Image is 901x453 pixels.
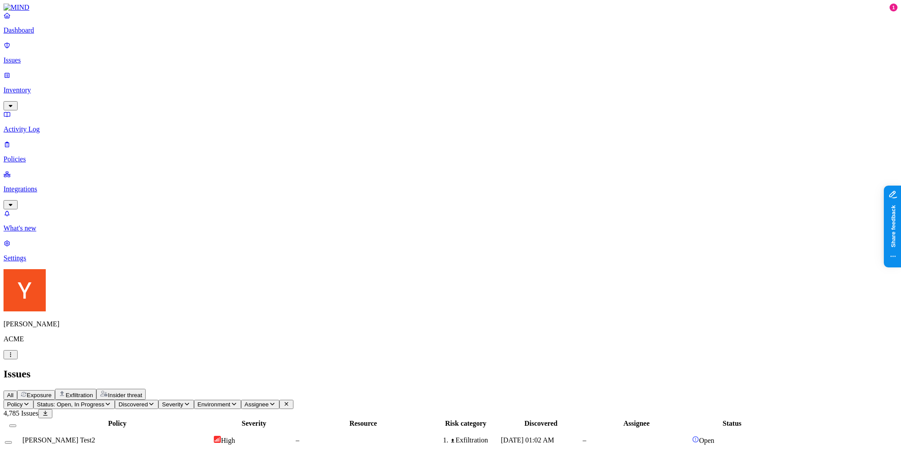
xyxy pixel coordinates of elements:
[7,401,23,408] span: Policy
[214,420,294,427] div: Severity
[22,420,212,427] div: Policy
[699,437,714,444] span: Open
[4,71,897,109] a: Inventory
[22,436,95,444] span: [PERSON_NAME] Test2
[4,4,29,11] img: MIND
[162,401,183,408] span: Severity
[890,4,897,11] div: 1
[4,4,897,11] a: MIND
[4,11,897,34] a: Dashboard
[4,155,897,163] p: Policies
[4,41,897,64] a: Issues
[4,254,897,262] p: Settings
[4,86,897,94] p: Inventory
[4,335,897,343] p: ACME
[4,269,46,311] img: Yoav Shaked
[4,185,897,193] p: Integrations
[214,436,221,443] img: severity-high
[37,401,104,408] span: Status: Open, In Progress
[432,420,499,427] div: Risk category
[4,409,38,417] span: 4,785 Issues
[7,392,14,398] span: All
[4,170,897,208] a: Integrations
[118,401,148,408] span: Discovered
[4,368,897,380] h2: Issues
[4,26,897,34] p: Dashboard
[296,436,299,444] span: –
[4,56,897,64] p: Issues
[108,392,142,398] span: Insider threat
[5,441,12,444] button: Select row
[4,224,897,232] p: What's new
[4,320,897,328] p: [PERSON_NAME]
[4,140,897,163] a: Policies
[583,436,586,444] span: –
[27,392,51,398] span: Exposure
[501,420,581,427] div: Discovered
[450,436,499,444] div: Exfiltration
[4,239,897,262] a: Settings
[66,392,93,398] span: Exfiltration
[198,401,231,408] span: Environment
[4,209,897,232] a: What's new
[296,420,431,427] div: Resource
[245,401,269,408] span: Assignee
[501,436,554,444] span: [DATE] 01:02 AM
[692,436,699,443] img: status-open
[692,420,772,427] div: Status
[4,110,897,133] a: Activity Log
[9,424,16,427] button: Select all
[221,437,235,444] span: High
[4,125,897,133] p: Activity Log
[583,420,690,427] div: Assignee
